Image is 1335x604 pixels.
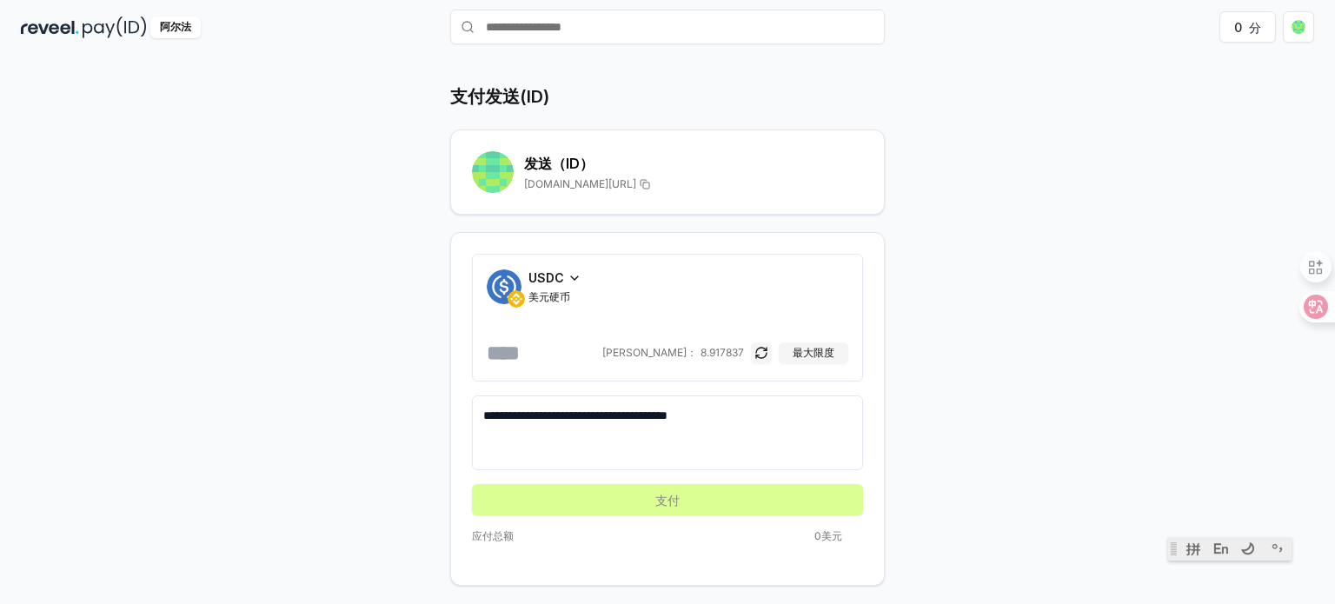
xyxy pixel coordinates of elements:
[508,290,525,308] img: BNB智能链
[814,529,842,542] font: 0美元
[524,155,552,172] font: 发送
[83,17,147,38] img: 付款编号
[1219,11,1276,43] button: 0分
[528,270,564,285] font: USDC
[528,290,570,303] font: 美元硬币
[524,177,636,190] font: [DOMAIN_NAME][URL]
[487,269,521,304] img: 美元硬币
[793,346,834,359] font: 最大限度
[1234,20,1242,35] font: 0
[552,155,594,172] font: （ID）
[602,346,697,359] font: [PERSON_NAME]：
[1249,20,1261,35] font: 分
[779,342,848,363] button: 最大限度
[160,20,191,33] font: 阿尔法
[701,346,744,359] font: 8.917837
[21,17,79,38] img: 揭示黑暗
[472,529,514,542] font: 应付总额
[450,86,549,107] font: 支付发送(ID)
